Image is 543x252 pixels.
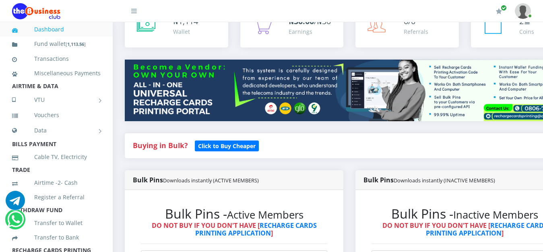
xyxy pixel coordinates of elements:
div: Earnings [289,27,331,36]
a: Chat for support [7,216,24,229]
h2: Bulk Pins - [141,206,327,221]
a: RECHARGE CARDS PRINTING APPLICATION [195,221,317,238]
small: Downloads instantly (INACTIVE MEMBERS) [394,177,495,184]
small: Downloads instantly (ACTIVE MEMBERS) [163,177,259,184]
b: 1,113.56 [67,41,84,47]
a: VTU [12,90,101,110]
a: Airtime -2- Cash [12,174,101,192]
div: Referrals [404,27,428,36]
a: Register a Referral [12,188,101,207]
a: 0/0 Referrals [355,7,459,48]
a: Transactions [12,50,101,68]
a: Dashboard [12,20,101,39]
a: Chat for support [6,197,25,210]
div: Coins [519,27,534,36]
strong: Buying in Bulk? [133,140,188,150]
a: Miscellaneous Payments [12,64,101,83]
small: [ ] [66,41,86,47]
a: Vouchers [12,106,101,124]
span: Renew/Upgrade Subscription [501,5,507,11]
img: User [515,3,531,19]
a: Click to Buy Cheaper [195,140,259,150]
div: Wallet [173,27,198,36]
a: Data [12,120,101,140]
a: Transfer to Bank [12,228,101,247]
a: Transfer to Wallet [12,214,101,232]
a: Cable TV, Electricity [12,148,101,166]
a: Fund wallet[1,113.56] [12,35,101,54]
a: ₦30.00/₦30 Earnings [240,7,344,48]
strong: Bulk Pins [363,176,495,184]
strong: DO NOT BUY IF YOU DON'T HAVE [ ] [152,221,317,238]
small: Inactive Members [453,208,538,222]
img: Logo [12,3,60,19]
strong: Bulk Pins [133,176,259,184]
a: ₦1,114 Wallet [125,7,228,48]
b: Click to Buy Cheaper [198,142,256,150]
small: Active Members [227,208,304,222]
i: Renew/Upgrade Subscription [496,8,502,14]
